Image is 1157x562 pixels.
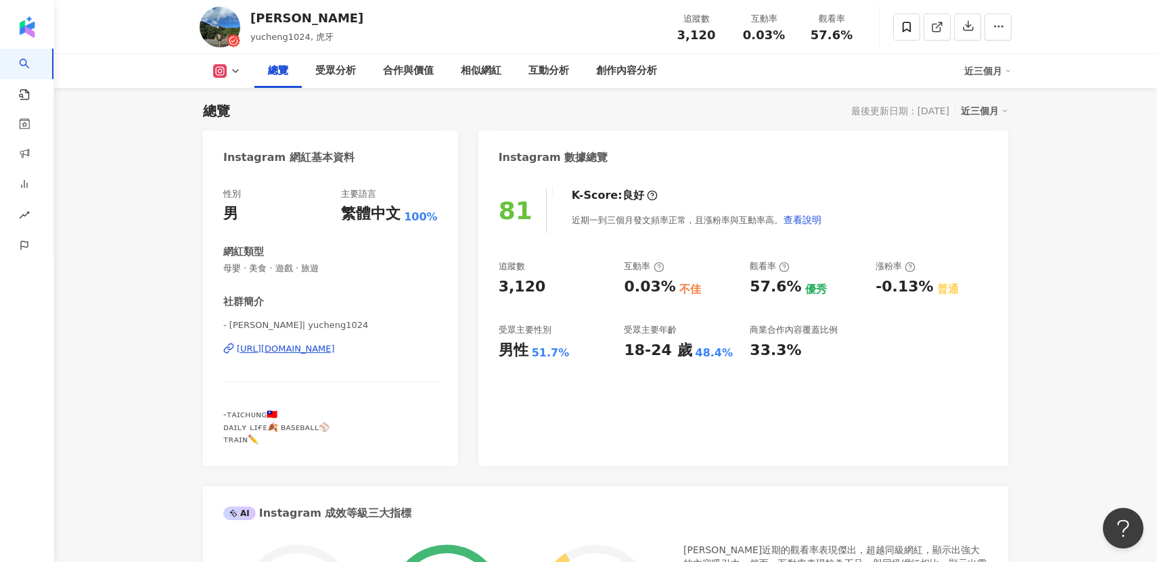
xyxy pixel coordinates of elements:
[622,188,644,203] div: 良好
[876,260,915,273] div: 漲粉率
[624,260,664,273] div: 互動率
[223,343,438,355] a: [URL][DOMAIN_NAME]
[572,206,822,233] div: 近期一到三個月發文頻率正常，且漲粉率與互動率高。
[499,150,608,165] div: Instagram 數據總覽
[499,340,528,361] div: 男性
[268,63,288,79] div: 總覽
[624,340,691,361] div: 18-24 歲
[223,262,438,275] span: 母嬰 · 美食 · 遊戲 · 旅遊
[223,409,330,444] span: -ᴛᴀɪᴄʜᴜɴɢ🇹🇼 ᴅᴀɪʟʏ ʟɪғᴇ🍂 ʙᴀsᴇʙᴀʟʟ⚾️ ᴛʀᴀɪɴ✏️
[738,12,790,26] div: 互動率
[624,324,677,336] div: 受眾主要年齡
[404,210,437,225] span: 100%
[964,60,1012,82] div: 近三個月
[499,277,546,298] div: 3,120
[200,7,240,47] img: KOL Avatar
[677,28,716,42] span: 3,120
[572,188,658,203] div: K-Score :
[811,28,853,42] span: 57.6%
[876,277,933,298] div: -0.13%
[341,188,376,200] div: 主要語言
[223,245,264,259] div: 網紅類型
[743,28,785,42] span: 0.03%
[851,106,949,116] div: 最後更新日期：[DATE]
[383,63,434,79] div: 合作與價值
[223,506,411,521] div: Instagram 成效等級三大指標
[250,32,334,42] span: yucheng1024, 虎牙
[223,295,264,309] div: 社群簡介
[750,340,801,361] div: 33.3%
[19,49,46,101] a: search
[750,324,838,336] div: 商業合作內容覆蓋比例
[671,12,722,26] div: 追蹤數
[696,346,733,360] div: 48.4%
[499,197,532,225] div: 81
[223,204,238,225] div: 男
[805,282,827,297] div: 優秀
[461,63,501,79] div: 相似網紅
[203,101,230,120] div: 總覽
[341,204,401,225] div: 繁體中文
[223,507,256,520] div: AI
[223,150,355,165] div: Instagram 網紅基本資料
[250,9,363,26] div: [PERSON_NAME]
[624,277,675,298] div: 0.03%
[750,260,790,273] div: 觀看率
[750,277,801,298] div: 57.6%
[499,260,525,273] div: 追蹤數
[19,202,30,232] span: rise
[679,282,701,297] div: 不佳
[784,214,821,225] span: 查看說明
[237,343,335,355] div: [URL][DOMAIN_NAME]
[315,63,356,79] div: 受眾分析
[1103,508,1143,548] iframe: Help Scout Beacon - Open
[223,319,438,331] span: - [PERSON_NAME]| yucheng1024
[937,282,959,297] div: 普通
[806,12,857,26] div: 觀看率
[961,102,1008,120] div: 近三個月
[223,188,241,200] div: 性別
[499,324,551,336] div: 受眾主要性別
[783,206,822,233] button: 查看說明
[532,346,570,360] div: 51.7%
[528,63,569,79] div: 互動分析
[596,63,657,79] div: 創作內容分析
[16,16,38,38] img: logo icon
